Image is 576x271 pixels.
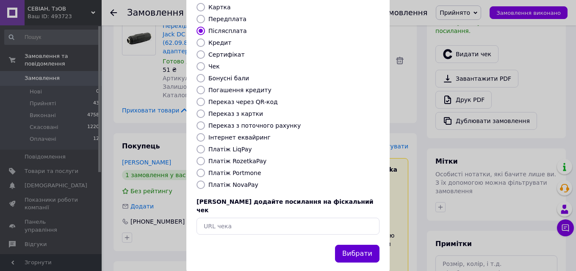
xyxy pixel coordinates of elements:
label: Переказ з поточного рахунку [208,122,301,129]
label: Платіж RozetkaPay [208,158,266,164]
label: Погашення кредиту [208,87,271,93]
label: Бонусні бали [208,75,249,82]
label: Платіж LiqPay [208,146,252,153]
label: Переказ через QR-код [208,99,278,105]
label: Інтернет еквайринг [208,134,271,141]
label: Кредит [208,39,231,46]
label: Платіж NovaPay [208,181,258,188]
label: Передплата [208,16,246,22]
label: Сертифікат [208,51,245,58]
span: [PERSON_NAME] додайте посилання на фіскальний чек [197,198,374,214]
label: Післясплата [208,27,247,34]
button: Вибрати [335,245,379,263]
label: Платіж Portmone [208,170,261,176]
label: Переказ з картки [208,110,263,117]
input: URL чека [197,218,379,235]
label: Чек [208,63,220,70]
label: Картка [208,4,231,11]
